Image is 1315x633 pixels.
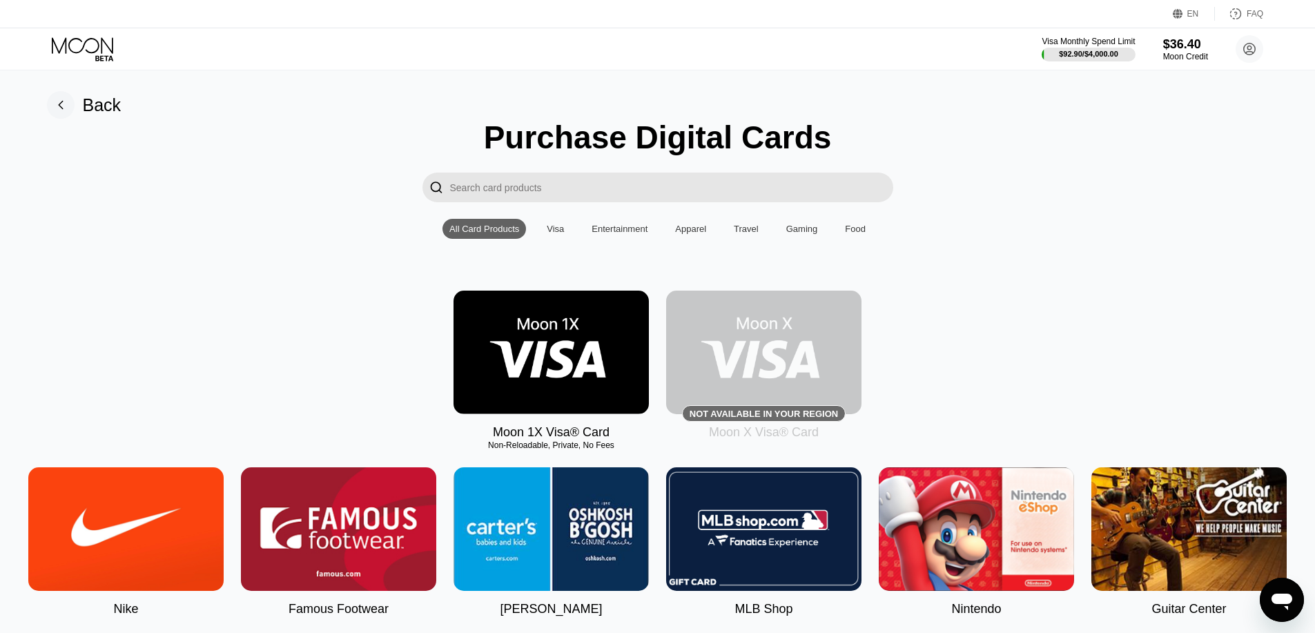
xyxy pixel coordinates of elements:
div: Guitar Center [1151,602,1226,616]
div: Gaming [786,224,818,234]
div: Visa Monthly Spend Limit [1042,37,1135,46]
div: Visa [540,219,571,239]
div: Purchase Digital Cards [484,119,832,156]
div: Back [83,95,121,115]
div: Back [47,91,121,119]
div: Visa [547,224,564,234]
div: FAQ [1215,7,1263,21]
div: Moon 1X Visa® Card [493,425,610,440]
div:  [422,173,450,202]
div: Non-Reloadable, Private, No Fees [454,440,649,450]
div:  [429,179,443,195]
div: Gaming [779,219,825,239]
div: Food [845,224,866,234]
div: [PERSON_NAME] [500,602,602,616]
div: $36.40Moon Credit [1163,37,1208,61]
div: Not available in your region [690,409,838,419]
div: Entertainment [585,219,654,239]
div: Food [838,219,873,239]
div: Travel [727,219,766,239]
div: Moon X Visa® Card [709,425,819,440]
div: MLB Shop [734,602,792,616]
input: Search card products [450,173,893,202]
div: All Card Products [442,219,526,239]
div: Apparel [675,224,706,234]
div: $92.90 / $4,000.00 [1059,50,1118,58]
div: Apparel [668,219,713,239]
div: Visa Monthly Spend Limit$92.90/$4,000.00 [1042,37,1135,61]
div: Nike [113,602,138,616]
iframe: Кнопка запуска окна обмена сообщениями [1260,578,1304,622]
div: $36.40 [1163,37,1208,52]
div: All Card Products [449,224,519,234]
div: Moon Credit [1163,52,1208,61]
div: Travel [734,224,759,234]
div: Nintendo [951,602,1001,616]
div: Not available in your region [666,291,861,414]
div: Famous Footwear [289,602,389,616]
div: EN [1173,7,1215,21]
div: EN [1187,9,1199,19]
div: FAQ [1247,9,1263,19]
div: Entertainment [592,224,647,234]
